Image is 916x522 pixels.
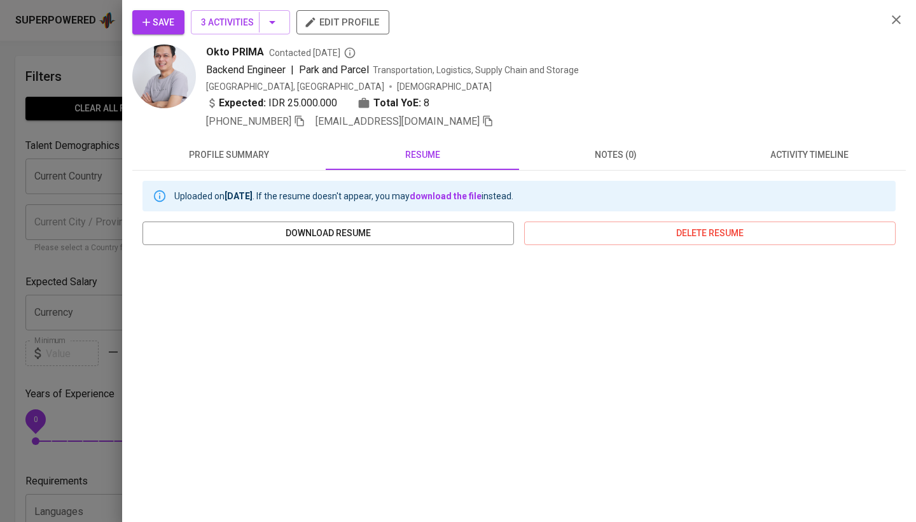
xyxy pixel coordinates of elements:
a: download the file [410,191,482,201]
span: Transportation, Logistics, Supply Chain and Storage [373,65,579,75]
span: [DEMOGRAPHIC_DATA] [397,80,494,93]
div: Uploaded on . If the resume doesn't appear, you may instead. [174,185,513,208]
img: 9bfcaae610d28d34a9352d6666746a27.jpg [132,45,196,108]
a: edit profile [296,17,389,27]
span: activity timeline [720,147,898,163]
span: download resume [153,225,504,241]
span: profile summary [140,147,318,163]
div: [GEOGRAPHIC_DATA], [GEOGRAPHIC_DATA] [206,80,384,93]
b: [DATE] [225,191,253,201]
button: edit profile [296,10,389,34]
span: | [291,62,294,78]
button: download resume [142,222,514,245]
span: [EMAIL_ADDRESS][DOMAIN_NAME] [316,115,480,127]
button: 3 Activities [191,10,290,34]
span: Park and Parcel [299,64,369,76]
span: notes (0) [527,147,705,163]
span: resume [333,147,511,163]
span: 3 Activities [201,15,280,31]
span: edit profile [307,14,379,31]
button: delete resume [524,222,896,245]
span: 8 [424,95,429,111]
svg: By Batam recruiter [343,46,356,59]
span: Save [142,15,174,31]
span: Backend Engineer [206,64,286,76]
span: Okto PRIMA [206,45,264,60]
span: Contacted [DATE] [269,46,356,59]
span: [PHONE_NUMBER] [206,115,291,127]
div: IDR 25.000.000 [206,95,337,111]
b: Total YoE: [373,95,421,111]
b: Expected: [219,95,266,111]
button: Save [132,10,184,34]
span: delete resume [534,225,885,241]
